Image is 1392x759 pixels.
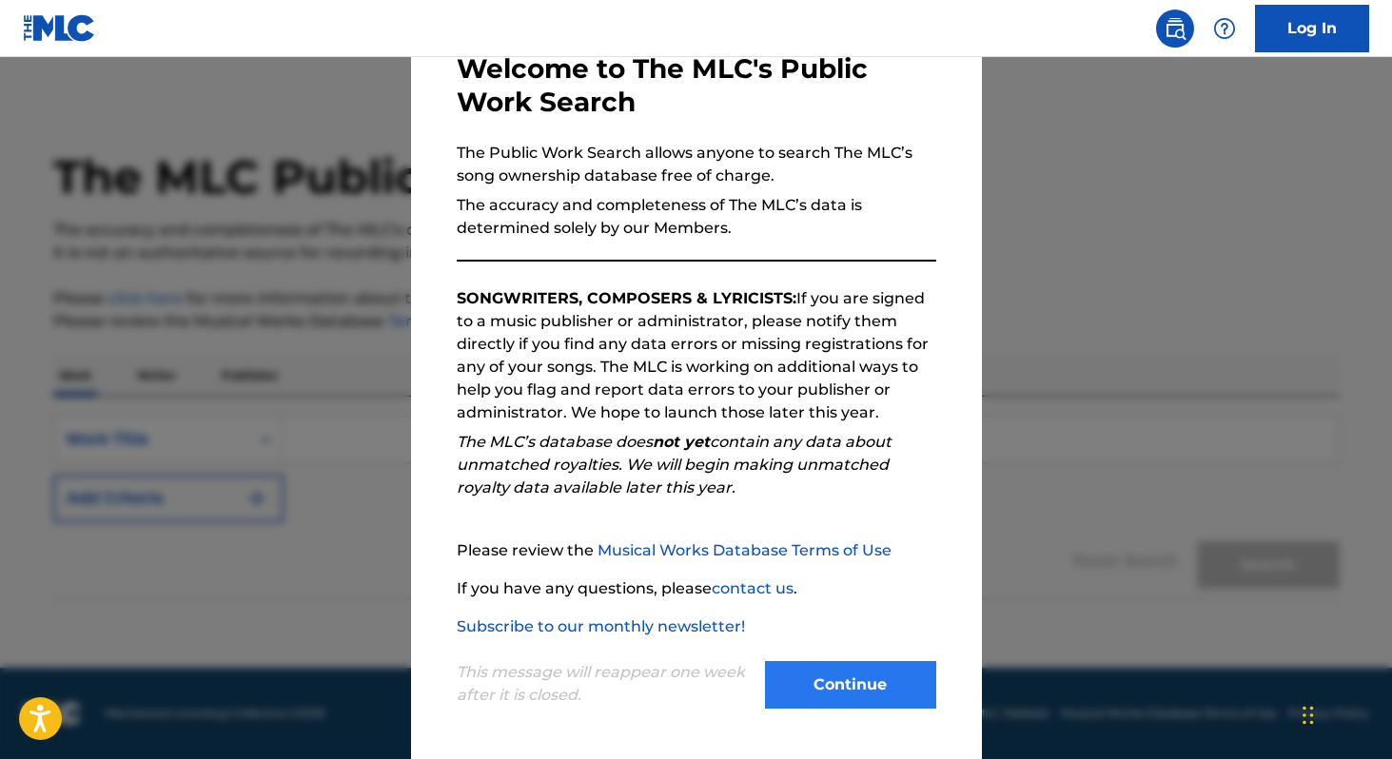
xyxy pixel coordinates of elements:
[457,661,754,707] p: This message will reappear one week after it is closed.
[457,52,936,119] h3: Welcome to The MLC's Public Work Search
[1206,10,1244,48] div: Help
[457,289,796,307] strong: SONGWRITERS, COMPOSERS & LYRICISTS:
[1255,5,1369,52] a: Log In
[1213,17,1236,40] img: help
[765,661,936,709] button: Continue
[457,142,936,187] p: The Public Work Search allows anyone to search The MLC’s song ownership database free of charge.
[457,194,936,240] p: The accuracy and completeness of The MLC’s data is determined solely by our Members.
[1297,668,1392,759] iframe: Chat Widget
[457,287,936,424] p: If you are signed to a music publisher or administrator, please notify them directly if you find ...
[457,539,936,562] p: Please review the
[457,577,936,600] p: If you have any questions, please .
[712,579,794,597] a: contact us
[653,433,710,451] strong: not yet
[1156,10,1194,48] a: Public Search
[457,617,745,635] a: Subscribe to our monthly newsletter!
[1164,17,1186,40] img: search
[1303,687,1314,744] div: Drag
[23,14,96,42] img: MLC Logo
[598,541,892,559] a: Musical Works Database Terms of Use
[457,433,892,496] em: The MLC’s database does contain any data about unmatched royalties. We will begin making unmatche...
